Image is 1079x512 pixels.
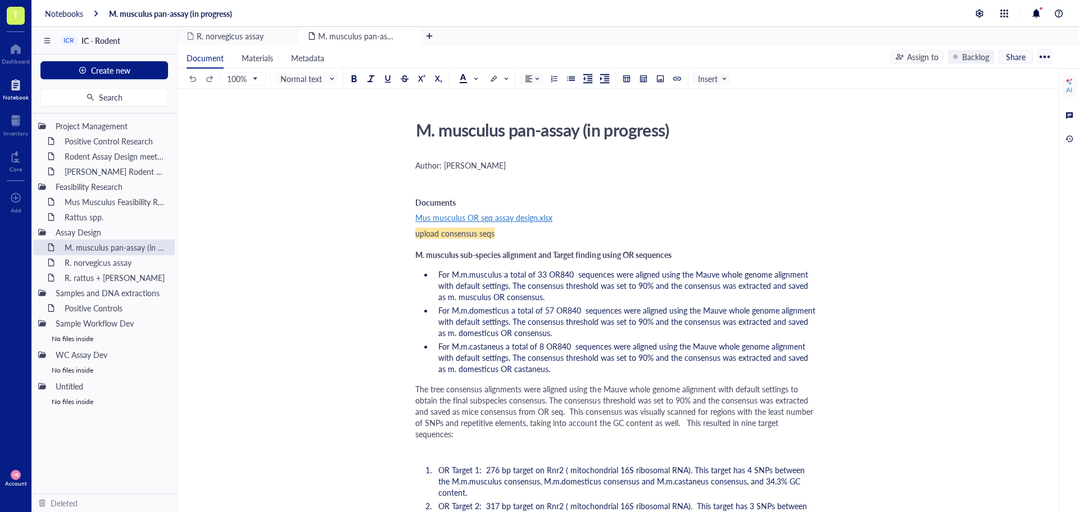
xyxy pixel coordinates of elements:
[415,160,506,171] span: Author: [PERSON_NAME]
[60,133,170,149] div: Positive Control Research
[60,194,170,210] div: Mus Musculus Feasibility Research
[2,40,30,65] a: Dashboard
[187,52,224,64] span: Document
[40,88,168,106] button: Search
[51,224,170,240] div: Assay Design
[3,112,28,137] a: Inventory
[13,473,18,477] span: MB
[5,480,27,487] div: Account
[415,197,456,208] span: Documents
[3,94,29,101] div: Notebook
[60,270,170,286] div: R. rattus + [PERSON_NAME]
[438,269,810,302] span: For M.m.musculus a total of 33 OR840 sequences were aligned using the Mauve whole genome alignmen...
[999,50,1033,64] button: Share
[34,394,175,410] div: No files inside
[34,331,175,347] div: No files inside
[81,35,120,46] span: IC - Rodent
[415,383,815,439] span: The tree consensus alignments were aligned using the Mauve whole genome alignment with default se...
[698,74,728,84] span: Insert
[60,300,170,316] div: Positive Controls
[60,148,170,164] div: Rodent Assay Design meeting_[DATE]
[411,116,811,144] div: M. musculus pan-assay (in progress)
[11,207,21,214] div: Add
[60,209,170,225] div: Rattus spp.
[60,239,170,255] div: M. musculus pan-assay (in progress)
[13,7,19,21] span: T
[51,285,170,301] div: Samples and DNA extractions
[10,148,22,173] a: Core
[51,179,170,194] div: Feasibility Research
[60,164,170,179] div: [PERSON_NAME] Rodent Test Full Proposal
[64,37,74,44] div: ICR
[2,58,30,65] div: Dashboard
[40,61,168,79] button: Create new
[10,166,22,173] div: Core
[60,255,170,270] div: R. norvegicus assay
[51,315,170,331] div: Sample Workflow Dev
[415,228,495,239] span: upload consensus seqs
[3,130,28,137] div: Inventory
[438,341,810,374] span: For M.m.castaneus a total of 8 OR840 sequences were aligned using the Mauve whole genome alignmen...
[1006,52,1026,62] span: Share
[962,51,989,63] div: Backlog
[438,305,818,338] span: For M.m.domesticus a total of 57 OR840 sequences were aligned using the Mauve whole genome alignm...
[99,93,123,102] span: Search
[415,249,672,260] span: M. musculus sub-species alignment and Target finding using OR sequences
[280,74,336,84] span: Normal text
[291,52,324,64] span: Metadata
[91,66,130,75] span: Create new
[1066,85,1072,94] div: AI
[907,51,939,63] div: Assign to
[34,363,175,378] div: No files inside
[51,497,78,509] div: Deleted
[3,76,29,101] a: Notebook
[51,378,170,394] div: Untitled
[109,8,232,19] a: M. musculus pan-assay (in progress)
[51,118,170,134] div: Project Management
[227,74,257,84] span: 100%
[242,52,273,64] span: Materials
[438,464,807,498] span: OR Target 1: 276 bp target on Rnr2 ( mitochondrial 16S ribosomal RNA). This target has 4 SNPs bet...
[51,347,170,363] div: WC Assay Dev
[45,8,83,19] a: Notebooks
[415,212,552,223] span: Mus musculus OR seq assay design.xlsx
